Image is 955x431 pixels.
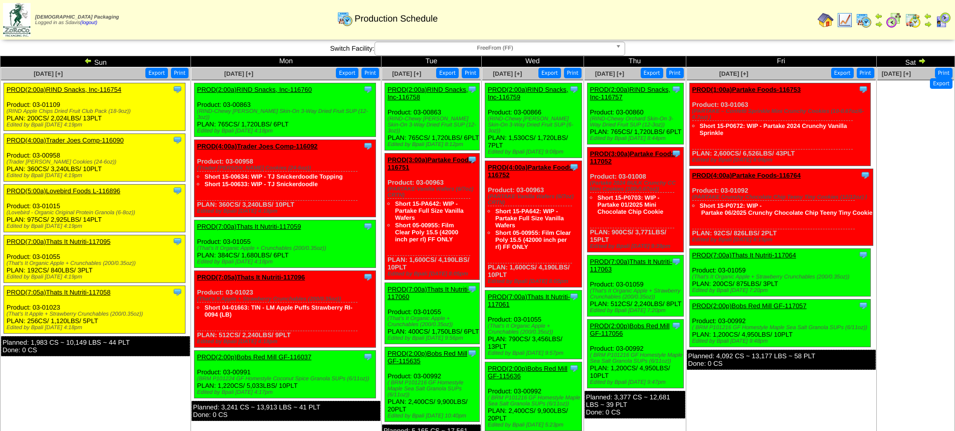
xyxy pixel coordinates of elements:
div: (PARTAKE-Vanilla Wafers (6/7oz) CRTN) [488,194,582,206]
a: Short 15-PA642: WIP - Partake Full Size Vanilla Wafers [495,208,564,229]
img: Tooltip [671,321,681,331]
img: Tooltip [569,84,579,94]
div: Product: 03-01092 PLAN: 92CS / 826LBS / 2PLT [689,169,873,246]
button: Export [641,68,663,78]
div: Edited by Bpali [DATE] 9:39pm [590,243,684,249]
button: Export [538,68,561,78]
img: Tooltip [172,186,182,196]
a: PROD(7:00a)Thats It Nutriti-117061 [488,293,570,308]
a: PROD(2:00a)RIND Snacks, Inc-116760 [197,86,312,93]
div: (Trader [PERSON_NAME] Cookies (24-6oz)) [7,159,185,165]
div: Product: 03-01109 PLAN: 200CS / 2,024LBS / 13PLT [4,83,185,131]
div: Product: 03-01055 PLAN: 192CS / 840LBS / 3PLT [4,235,185,283]
td: Sun [1,56,191,67]
span: Logged in as Sdavis [35,15,119,26]
a: PROD(4:00a)Partake Foods-116752 [488,164,575,179]
img: arrowright.gif [875,20,883,28]
button: Print [462,68,479,78]
td: Mon [191,56,381,67]
button: Print [171,68,188,78]
img: arrowright.gif [924,20,932,28]
a: [DATE] [+] [34,70,63,77]
img: line_graph.gif [837,12,853,28]
div: Edited by Bpali [DATE] 8:06pm [692,157,871,163]
a: PROD(2:00a)RIND Snacks, Inc-116759 [488,86,568,101]
div: Edited by Bpali [DATE] 9:08pm [488,149,582,155]
div: (RIND Apple Chips Dried Fruit Club Pack (18-9oz)) [7,108,185,114]
img: Tooltip [671,84,681,94]
span: [DEMOGRAPHIC_DATA] Packaging [35,15,119,20]
div: Product: 03-01023 PLAN: 256CS / 1,120LBS / 5PLT [4,286,185,334]
a: [DATE] [+] [493,70,522,77]
div: ( BRM P101216 GF Homestyle Maple Sea Salt Granola SUPs (6/11oz)) [488,395,582,407]
td: Tue [381,56,482,67]
button: Export [436,68,459,78]
img: Tooltip [363,272,373,282]
a: PROD(4:00a)Trader Joes Comp-116090 [7,136,124,144]
td: Wed [482,56,584,67]
img: arrowleft.gif [924,12,932,20]
div: ( BRM P101216 GF Homestyle Maple Sea Salt Granola SUPs (6/11oz)) [388,380,479,398]
button: Print [564,68,582,78]
img: Tooltip [569,363,579,373]
a: PROD(2:00a)RIND Snacks, Inc-116757 [590,86,670,101]
img: home.gif [818,12,834,28]
div: Product: 03-00963 PLAN: 1,600CS / 4,190LBS / 10PLT [385,154,480,280]
a: PROD(2:00a)RIND Snacks, Inc-116758 [388,86,468,101]
div: (PARTAKE – Confetti Sprinkle Mini Crunchy Cookies (10-0.67oz/6-6.7oz) ) [692,108,871,120]
div: Edited by Bpali [DATE] 9:56pm [388,335,479,341]
img: Tooltip [363,141,373,151]
a: Short 05-00955: Film Clear Poly 15.5 (42000 inch per rl) FF ONLY [395,222,458,243]
div: Edited by Bpali [DATE] 8:05pm [388,271,479,277]
span: [DATE] [+] [595,70,624,77]
a: PROD(2:00p)Bobs Red Mill GF-115636 [488,365,567,380]
img: Tooltip [858,250,868,260]
img: Tooltip [363,84,373,94]
div: Product: 03-01023 PLAN: 512CS / 2,240LBS / 9PLT [195,271,376,348]
a: PROD(2:00p)Bobs Red Mill GF-116037 [197,353,311,361]
img: Tooltip [172,287,182,297]
div: Product: 03-01015 PLAN: 975CS / 2,925LBS / 14PLT [4,185,185,232]
a: [DATE] [+] [882,70,911,77]
div: Edited by Bpali [DATE] 9:47pm [590,379,684,385]
a: PROD(7:05a)Thats It Nutriti-117096 [197,273,305,281]
div: (RIND-Chewy [PERSON_NAME] Skin-On 3-Way Dried Fruit SUP (12-3oz)) [388,116,479,134]
img: arrowleft.gif [84,57,92,65]
div: Product: 03-00863 PLAN: 765CS / 1,720LBS / 6PLT [195,83,376,137]
div: (That's It Organic Apple + Strawberry Crunchables (200/0.35oz)) [590,288,684,300]
a: PROD(7:00a)Thats It Nutriti-117095 [7,238,110,245]
div: Product: 03-01008 PLAN: 900CS / 3,771LBS / 15PLT [587,148,684,252]
button: Export [145,68,168,78]
a: PROD(2:00p)Bobs Red Mill GF-117056 [590,322,670,337]
img: calendarprod.gif [337,11,353,27]
img: Tooltip [467,84,477,94]
a: Short 15-P0703: WIP - Partake 01/2025 Mini Chocolate Chip Cookie [598,194,663,215]
a: Short 05-00955: Film Clear Poly 15.5 (42000 inch per rl) FF ONLY [495,229,571,250]
a: (logout) [80,20,97,26]
div: Edited by Bpali [DATE] 9:48pm [692,338,871,344]
div: Edited by Bpali [DATE] 8:05pm [488,278,582,284]
div: Product: 03-00860 PLAN: 765CS / 1,720LBS / 6PLT [587,83,684,145]
div: (Lovebird - Organic Original Protein Granola (6-8oz)) [7,210,185,216]
button: Print [857,68,874,78]
a: PROD(5:00a)Lovebird Foods L-116896 [7,187,120,195]
span: [DATE] [+] [224,70,253,77]
button: Print [666,68,684,78]
div: (PARTAKE Crunchy Chocolate Chip Teeny Tiny Cookies (12/12oz) ) [692,194,873,200]
div: Edited by Bpali [DATE] 5:23pm [488,422,582,428]
a: PROD(7:00a)Thats It Nutriti-117060 [388,285,470,301]
div: (That's It Apple + Strawberry Crunchables (200/0.35oz)) [197,296,375,302]
img: Tooltip [172,135,182,145]
a: PROD(7:00a)Thats It Nutriti-117063 [590,258,672,273]
div: (RIND-Chewy Orchard Skin-On 3-Way Dried Fruit SUP (12-3oz)) [590,116,684,128]
a: PROD(3:00a)Partake Foods-117052 [590,150,677,165]
div: Product: 03-00958 PLAN: 360CS / 3,240LBS / 10PLT [4,134,185,182]
img: Tooltip [671,149,681,159]
div: Edited by Bpali [DATE] 4:19pm [7,173,185,179]
div: Edited by Bpali [DATE] 4:18pm [197,128,375,134]
img: Tooltip [172,84,182,94]
div: (That's It Organic Apple + Crunchables (200/0.35oz)) [488,323,582,335]
img: zoroco-logo-small.webp [3,3,31,37]
div: Edited by Bpali [DATE] 8:12pm [388,141,479,148]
